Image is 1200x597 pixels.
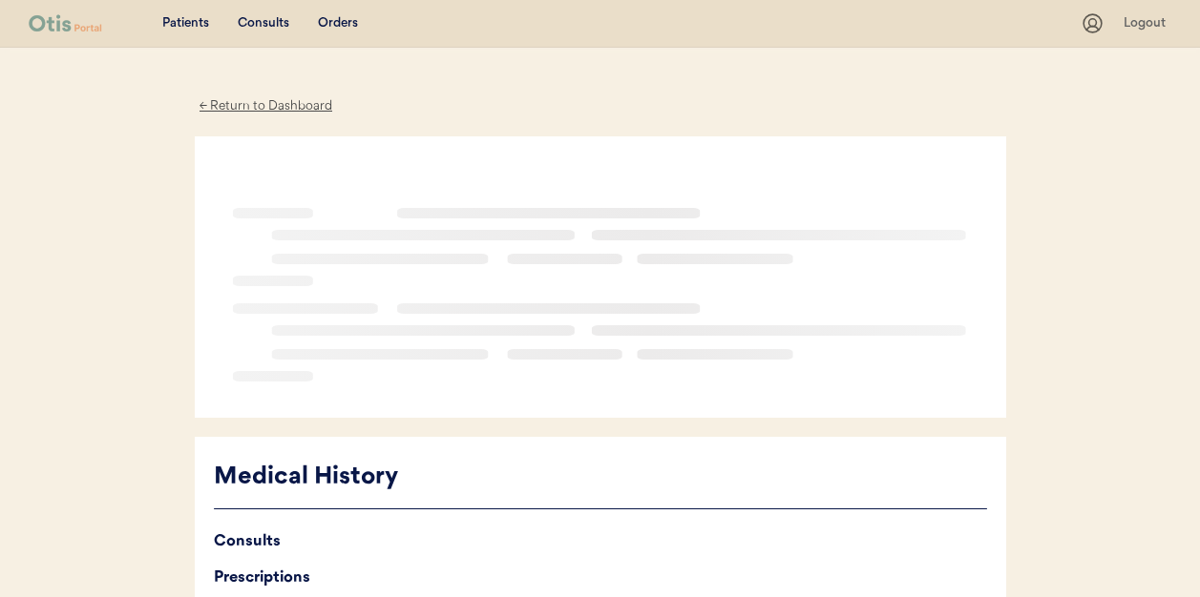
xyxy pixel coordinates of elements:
[1124,14,1171,33] div: Logout
[162,14,209,33] div: Patients
[214,528,987,555] div: Consults
[214,565,987,591] div: Prescriptions
[318,14,358,33] div: Orders
[238,14,289,33] div: Consults
[195,95,338,117] div: ← Return to Dashboard
[214,460,987,496] div: Medical History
